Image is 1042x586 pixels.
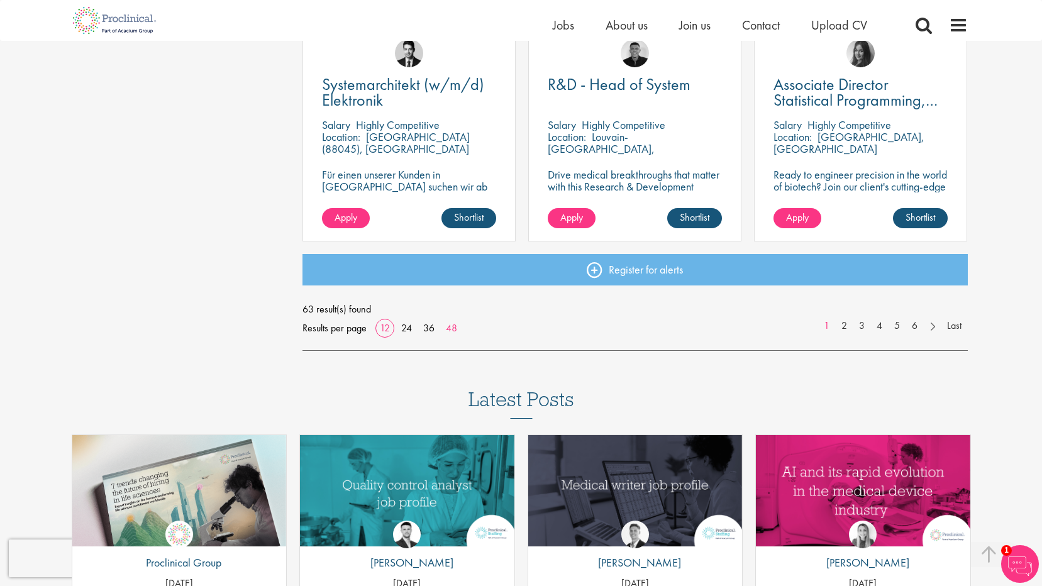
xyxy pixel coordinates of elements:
img: George Watson [621,521,649,548]
a: Apply [548,208,596,228]
span: 1 [1001,545,1012,556]
span: Salary [322,118,350,132]
span: Apply [335,211,357,224]
a: 6 [906,319,924,333]
a: Last [941,319,968,333]
span: Apply [786,211,809,224]
a: Shortlist [893,208,948,228]
a: Associate Director Statistical Programming, Oncology [773,77,948,108]
img: quality control analyst job profile [300,435,514,546]
a: Join us [679,17,711,33]
img: Joshua Godden [393,521,421,548]
a: Systemarchitekt (w/m/d) Elektronik [322,77,496,108]
p: Highly Competitive [807,118,891,132]
a: R&D - Head of System [548,77,722,92]
a: About us [606,17,648,33]
a: Hannah Burke [PERSON_NAME] [817,521,909,577]
img: Proclinical: Life sciences hiring trends report 2025 [72,435,287,556]
a: 36 [419,321,439,334]
p: Proclinical Group [136,555,221,571]
p: Drive medical breakthroughs that matter with this Research & Development position! [548,169,722,204]
span: Salary [773,118,802,132]
a: Apply [322,208,370,228]
img: AI and Its Impact on the Medical Device Industry | Proclinical [756,435,970,546]
p: Highly Competitive [582,118,665,132]
img: Christian Andersen [621,39,649,67]
a: 12 [375,321,394,334]
a: Shortlist [667,208,722,228]
h3: Latest Posts [468,389,574,419]
span: Location: [322,130,360,144]
p: Highly Competitive [356,118,440,132]
a: Link to a post [72,435,287,546]
span: Results per page [302,319,367,338]
a: Shortlist [441,208,496,228]
a: 24 [397,321,416,334]
img: Medical writer job profile [528,435,743,546]
a: Link to a post [756,435,970,546]
a: 2 [835,319,853,333]
p: [GEOGRAPHIC_DATA], [GEOGRAPHIC_DATA] [773,130,924,156]
a: 3 [853,319,871,333]
a: George Watson [PERSON_NAME] [589,521,681,577]
iframe: reCAPTCHA [9,539,170,577]
span: Location: [548,130,586,144]
a: Jobs [553,17,574,33]
img: Proclinical Group [165,521,193,548]
a: Joshua Godden [PERSON_NAME] [361,521,453,577]
a: Proclinical Group Proclinical Group [136,521,221,577]
p: [GEOGRAPHIC_DATA] (88045), [GEOGRAPHIC_DATA] [322,130,470,156]
span: Associate Director Statistical Programming, Oncology [773,74,938,126]
span: Location: [773,130,812,144]
span: Apply [560,211,583,224]
p: [PERSON_NAME] [589,555,681,571]
a: 4 [870,319,889,333]
span: 63 result(s) found [302,300,968,319]
a: Apply [773,208,821,228]
img: Thomas Wenig [395,39,423,67]
img: Hannah Burke [849,521,877,548]
a: 1 [818,319,836,333]
img: Heidi Hennigan [846,39,875,67]
a: Upload CV [811,17,867,33]
a: Register for alerts [302,254,968,285]
p: Ready to engineer precision in the world of biotech? Join our client's cutting-edge team and play... [773,169,948,228]
span: Systemarchitekt (w/m/d) Elektronik [322,74,484,111]
img: Chatbot [1001,545,1039,583]
p: [PERSON_NAME] [817,555,909,571]
a: 48 [441,321,462,334]
p: [PERSON_NAME] [361,555,453,571]
a: Link to a post [528,435,743,546]
a: 5 [888,319,906,333]
a: Contact [742,17,780,33]
span: R&D - Head of System [548,74,690,95]
p: Louvain-[GEOGRAPHIC_DATA], [GEOGRAPHIC_DATA] [548,130,655,168]
a: Link to a post [300,435,514,546]
span: Salary [548,118,576,132]
p: Für einen unserer Kunden in [GEOGRAPHIC_DATA] suchen wir ab sofort einen Leitenden Systemarchitek... [322,169,496,216]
